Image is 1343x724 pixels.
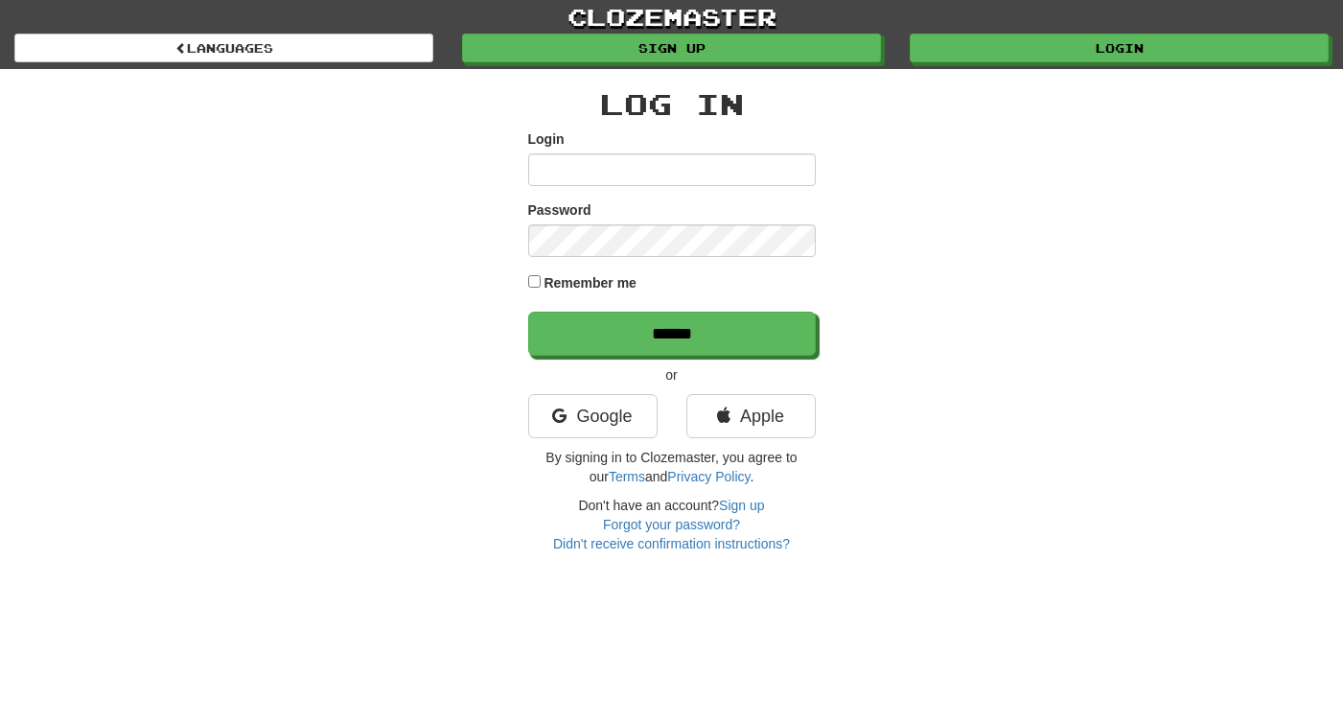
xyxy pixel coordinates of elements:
[609,469,645,484] a: Terms
[528,88,816,120] h2: Log In
[462,34,881,62] a: Sign up
[528,200,591,220] label: Password
[528,129,565,149] label: Login
[910,34,1329,62] a: Login
[686,394,816,438] a: Apple
[528,448,816,486] p: By signing in to Clozemaster, you agree to our and .
[603,517,740,532] a: Forgot your password?
[528,394,658,438] a: Google
[528,496,816,553] div: Don't have an account?
[544,273,637,292] label: Remember me
[553,536,790,551] a: Didn't receive confirmation instructions?
[667,469,750,484] a: Privacy Policy
[528,365,816,385] p: or
[719,498,764,513] a: Sign up
[14,34,433,62] a: Languages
